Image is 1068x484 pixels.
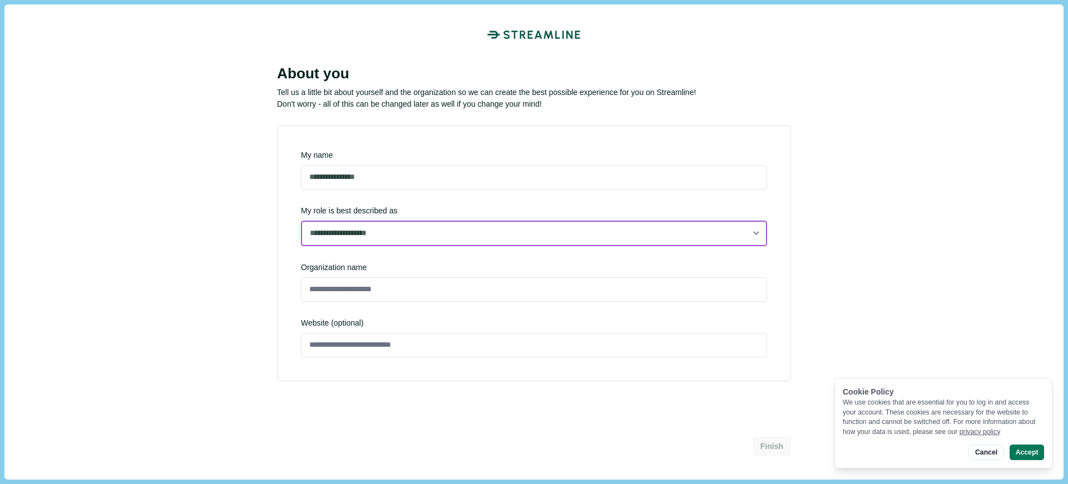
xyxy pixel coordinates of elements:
[277,98,791,110] p: Don't worry - all of this can be changed later as well if you change your mind!
[968,445,1003,460] button: Cancel
[301,205,767,246] div: My role is best described as
[301,149,767,161] div: My name
[301,262,767,273] div: Organization name
[843,398,1044,437] div: We use cookies that are essential for you to log in and access your account. These cookies are ne...
[301,317,767,329] span: Website (optional)
[843,387,894,396] span: Cookie Policy
[753,437,791,456] button: Finish
[277,65,791,83] div: About you
[277,87,791,98] p: Tell us a little bit about yourself and the organization so we can create the best possible exper...
[1010,445,1044,460] button: Accept
[960,428,1001,436] a: privacy policy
